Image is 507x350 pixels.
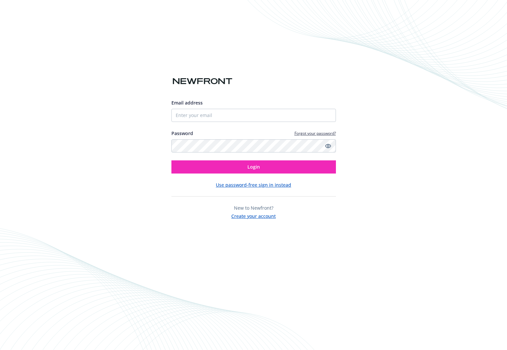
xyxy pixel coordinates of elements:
[171,160,336,174] button: Login
[171,139,336,152] input: Enter your password
[294,130,336,136] a: Forgot your password?
[324,142,332,150] a: Show password
[171,130,193,137] label: Password
[171,76,234,87] img: Newfront logo
[171,100,203,106] span: Email address
[216,181,291,188] button: Use password-free sign in instead
[234,205,273,211] span: New to Newfront?
[231,211,276,220] button: Create your account
[171,109,336,122] input: Enter your email
[247,164,260,170] span: Login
